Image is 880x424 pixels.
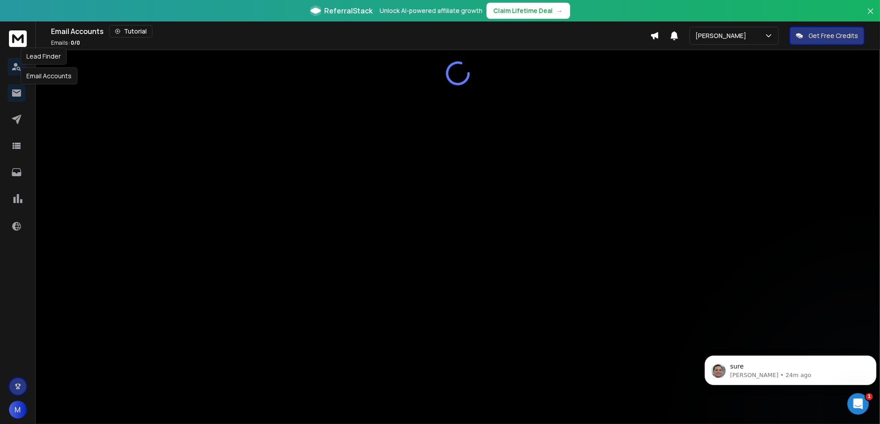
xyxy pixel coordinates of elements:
span: 1 [866,393,873,400]
p: Emails : [51,39,80,47]
span: → [557,6,563,15]
button: M [9,401,27,419]
button: Close banner [865,5,876,27]
div: Email Accounts [51,25,650,38]
div: Email Accounts [21,68,77,85]
iframe: Intercom live chat [847,393,869,415]
span: ReferralStack [325,5,373,16]
span: 0 / 0 [71,39,80,47]
p: Unlock AI-powered affiliate growth [380,6,483,15]
button: Get Free Credits [790,27,864,45]
button: Claim Lifetime Deal→ [487,3,570,19]
div: Lead Finder [21,48,67,65]
p: [PERSON_NAME] [695,31,750,40]
p: Get Free Credits [808,31,858,40]
iframe: Intercom notifications message [701,337,880,400]
button: Tutorial [109,25,152,38]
